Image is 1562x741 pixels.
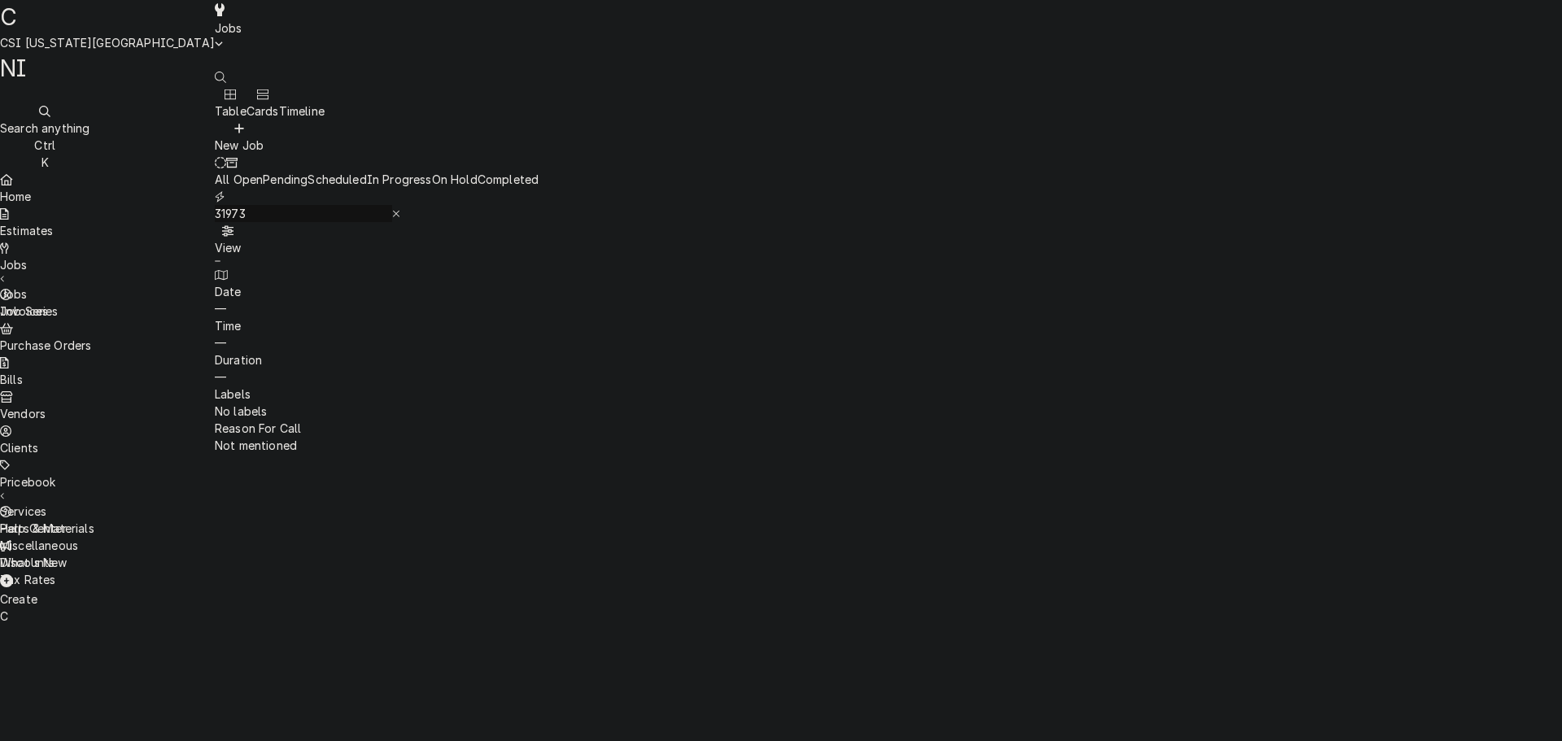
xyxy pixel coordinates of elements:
[215,334,539,351] p: —
[215,368,539,386] p: —
[215,404,267,418] span: No labels
[215,21,242,35] span: Jobs
[279,102,325,120] div: Timeline
[215,171,263,188] div: All Open
[308,171,366,188] div: Scheduled
[432,171,478,188] div: On Hold
[215,317,539,334] p: Time
[215,300,539,317] p: —
[215,437,539,454] p: Not mentioned
[215,420,539,437] p: Reason For Call
[392,205,401,222] button: Erase input
[41,155,49,169] span: K
[215,222,242,256] button: View
[215,351,539,368] p: Duration
[34,138,55,152] span: Ctrl
[215,102,247,120] div: Table
[247,102,279,120] div: Cards
[478,171,539,188] div: Completed
[263,171,308,188] div: Pending
[215,120,264,154] button: New Job
[215,241,242,255] span: View
[215,68,226,85] button: Open search
[215,205,392,222] input: Keyword search
[215,138,264,152] span: New Job
[367,171,432,188] div: In Progress
[215,386,539,403] p: Labels
[215,283,539,300] p: Date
